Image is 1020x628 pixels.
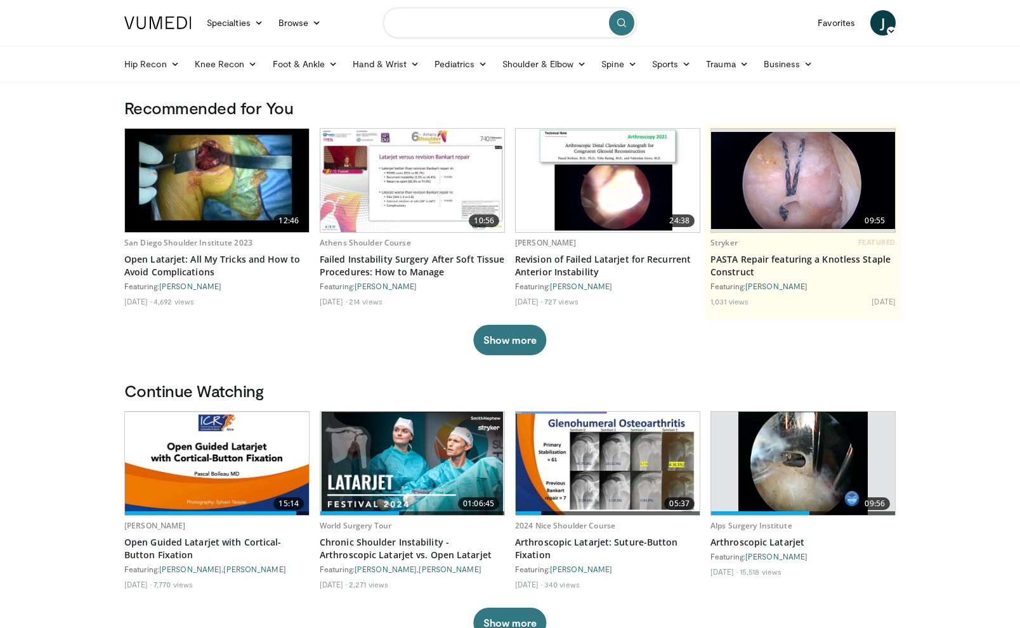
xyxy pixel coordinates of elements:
li: [DATE] [515,579,542,589]
a: Business [756,51,821,77]
a: Sports [644,51,699,77]
span: 09:56 [860,497,890,510]
a: PASTA Repair featuring a Knotless Staple Construct [710,253,896,278]
img: a635c608-4951-4b34-a5e7-c87609967bf5.jpg.620x360_q85_upscale.jpg [322,412,504,515]
li: 1,031 views [710,296,749,306]
a: World Surgery Tour [320,520,391,531]
h3: Continue Watching [124,381,896,401]
li: [DATE] [515,296,542,306]
a: [PERSON_NAME] [745,282,808,291]
div: Featuring: [515,281,700,291]
li: 214 views [349,296,383,306]
a: 24:38 [516,129,700,232]
img: fe1da2ac-d6e6-4102-9af2-ada21d2bbff8.620x360_q85_upscale.jpg [516,129,700,232]
a: Pediatrics [427,51,495,77]
li: 15,518 views [740,566,781,577]
div: Featuring: [710,281,896,291]
div: Featuring: , [124,564,310,574]
a: Hip Recon [117,51,187,77]
img: VuMedi Logo [124,16,192,29]
a: 05:37 [516,412,700,515]
img: 02b256e8-a0eb-4beb-84e8-ea20c5343a9d.620x360_q85_upscale.jpg [320,129,504,232]
span: 05:37 [664,497,695,510]
div: Featuring: , [320,564,505,574]
div: Featuring: [515,564,700,574]
span: 24:38 [664,214,695,227]
a: [PERSON_NAME] [745,552,808,561]
a: Browse [271,10,329,36]
span: FEATURED [858,238,896,247]
a: Failed Instability Surgery After Soft Tissue Procedures: How to Manage [320,253,505,278]
a: [PERSON_NAME] [550,282,612,291]
a: 12:46 [125,129,309,232]
a: Shoulder & Elbow [495,51,594,77]
img: f5d15ebf-9eea-4360-87a2-b15da6ee0df2.620x360_q85_upscale.jpg [516,412,700,515]
img: 84acc7eb-cb93-455a-a344-5c35427a46c1.png.620x360_q85_upscale.png [711,132,895,229]
a: J [870,10,896,36]
a: 15:14 [125,412,309,515]
a: Arthroscopic Latarjet: Suture-Button Fixation [515,536,700,561]
a: Chronic Shoulder Instability - Arthroscopic Latarjet vs. Open Latarjet [320,536,505,561]
li: [DATE] [710,566,738,577]
a: [PERSON_NAME] [124,520,186,531]
span: 09:55 [860,214,890,227]
a: Revision of Failed Latarjet for Recurrent Anterior Instability [515,253,700,278]
a: Specialties [199,10,271,36]
button: Show more [473,325,546,355]
a: [PERSON_NAME] [419,565,481,573]
li: [DATE] [872,296,896,306]
a: Alps Surgery Institute [710,520,792,531]
span: 12:46 [273,214,304,227]
li: 340 views [544,579,580,589]
a: [PERSON_NAME] [550,565,612,573]
a: [PERSON_NAME] [159,282,221,291]
div: Featuring: [320,281,505,291]
a: San Diego Shoulder Institute 2023 [124,237,252,248]
a: Trauma [698,51,756,77]
li: 727 views [544,296,579,306]
a: Knee Recon [187,51,265,77]
span: 15:14 [273,497,304,510]
li: 2,271 views [349,579,388,589]
li: [DATE] [124,296,152,306]
a: 2024 Nice Shoulder Course [515,520,615,531]
a: 09:55 [711,129,895,232]
span: 10:56 [469,214,499,227]
li: [DATE] [320,579,347,589]
a: Open Latarjet: All My Tricks and How to Avoid Complications [124,253,310,278]
a: Athens Shoulder Course [320,237,411,248]
a: [PERSON_NAME] [355,282,417,291]
a: Arthroscopic Latarjet [710,536,896,549]
input: Search topics, interventions [383,8,637,38]
a: [PERSON_NAME] [159,565,221,573]
a: [PERSON_NAME] [223,565,285,573]
span: 01:06:45 [458,497,499,510]
a: Spine [594,51,644,77]
a: [PERSON_NAME] [515,237,577,248]
a: Open Guided Latarjet with Cortical-Button Fixation [124,536,310,561]
a: 10:56 [320,129,504,232]
div: Featuring: [124,281,310,291]
li: [DATE] [320,296,347,306]
a: Hand & Wrist [345,51,427,77]
a: Favorites [810,10,863,36]
a: Foot & Ankle [265,51,346,77]
div: Featuring: [710,551,896,561]
li: [DATE] [124,579,152,589]
h3: Recommended for You [124,98,896,118]
a: [PERSON_NAME] [355,565,417,573]
img: 545586_3.png.620x360_q85_upscale.jpg [738,412,868,515]
a: 01:06:45 [320,412,504,515]
a: 09:56 [711,412,895,515]
img: 1142dadb-6805-4990-8e3a-48b1a23f7910.620x360_q85_upscale.jpg [125,129,309,232]
li: 7,770 views [154,579,193,589]
img: c7b19ec0-e532-4955-bc76-fe136b298f8b.jpg.620x360_q85_upscale.jpg [125,412,309,515]
a: Stryker [710,237,738,248]
li: 4,692 views [154,296,194,306]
